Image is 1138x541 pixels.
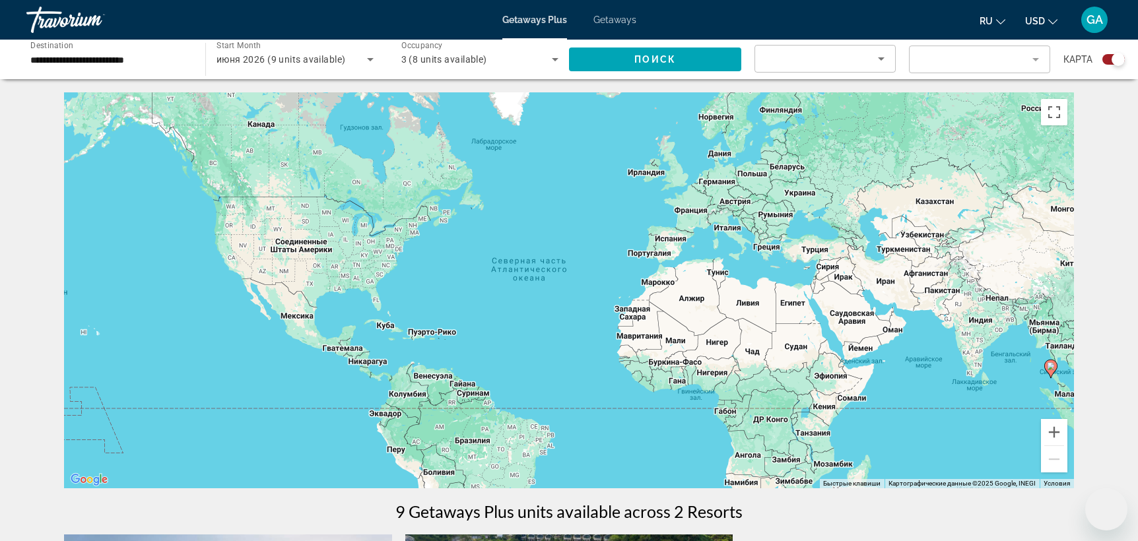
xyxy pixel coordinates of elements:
a: Getaways [593,15,636,25]
span: Occupancy [401,41,443,50]
a: Getaways Plus [502,15,567,25]
button: Включить полноэкранный режим [1041,99,1067,125]
h1: 9 Getaways Plus units available across 2 Resorts [395,501,743,521]
iframe: Кнопка запуска окна обмена сообщениями [1085,488,1127,530]
button: Увеличить [1041,419,1067,445]
button: Filter [909,45,1050,74]
button: Change language [980,11,1005,30]
span: Картографические данные ©2025 Google, INEGI [888,480,1036,487]
span: июня 2026 (9 units available) [217,54,346,65]
span: USD [1025,16,1045,26]
span: 3 (8 units available) [401,54,487,65]
img: Google [67,471,111,488]
button: Поиск [569,48,741,71]
span: Поиск [634,54,676,65]
span: карта [1063,50,1092,69]
button: Быстрые клавиши [823,479,881,488]
a: Условия (ссылка откроется в новой вкладке) [1044,480,1070,487]
span: GA [1087,13,1103,26]
span: Start Month [217,41,261,50]
mat-select: Sort by [766,51,885,67]
span: ru [980,16,993,26]
a: Travorium [26,3,158,37]
button: Уменьшить [1041,446,1067,472]
a: Открыть эту область в Google Картах (в новом окне) [67,471,111,488]
span: Destination [30,40,73,49]
button: User Menu [1077,6,1112,34]
button: Change currency [1025,11,1057,30]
